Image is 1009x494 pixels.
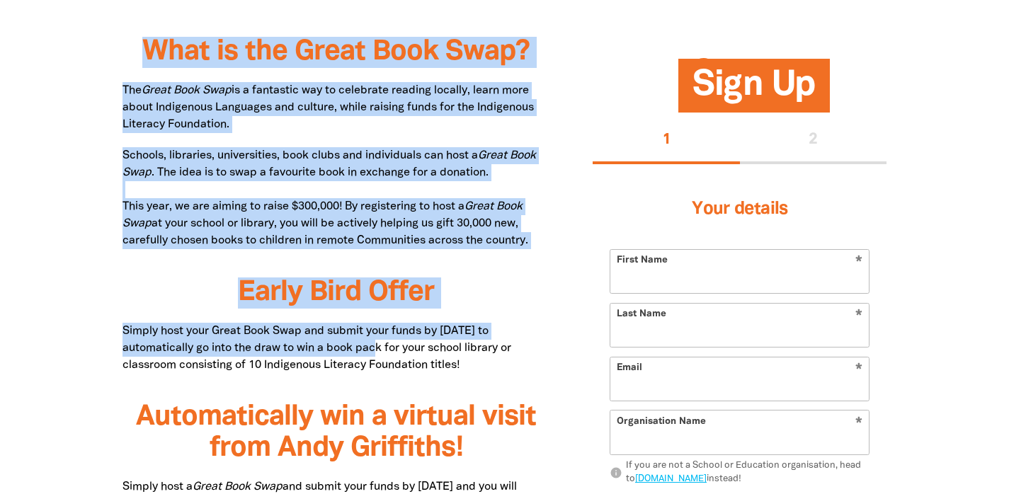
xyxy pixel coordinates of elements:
a: [DOMAIN_NAME] [635,476,707,484]
p: Schools, libraries, universities, book clubs and individuals can host a . The idea is to swap a f... [122,147,551,249]
span: Sign Up [692,70,816,113]
p: The is a fantastic way to celebrate reading locally, learn more about Indigenous Languages and cu... [122,82,551,133]
span: What is the Great Book Swap? [142,39,530,65]
em: Great Book Swap [193,482,283,492]
div: If you are not a School or Education organisation, head to instead! [626,459,870,487]
button: Stage 1 [593,119,740,164]
em: Great Book Swap [122,151,536,178]
h3: Your details [610,181,870,238]
em: Great Book Swap [142,86,232,96]
em: Great Book Swap [122,202,523,229]
span: Automatically win a virtual visit from Andy Griffiths! [136,404,536,461]
i: info [610,467,622,480]
span: Early Bird Offer [238,280,434,306]
p: Simply host your Great Book Swap and submit your funds by [DATE] to automatically go into the dra... [122,323,551,374]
